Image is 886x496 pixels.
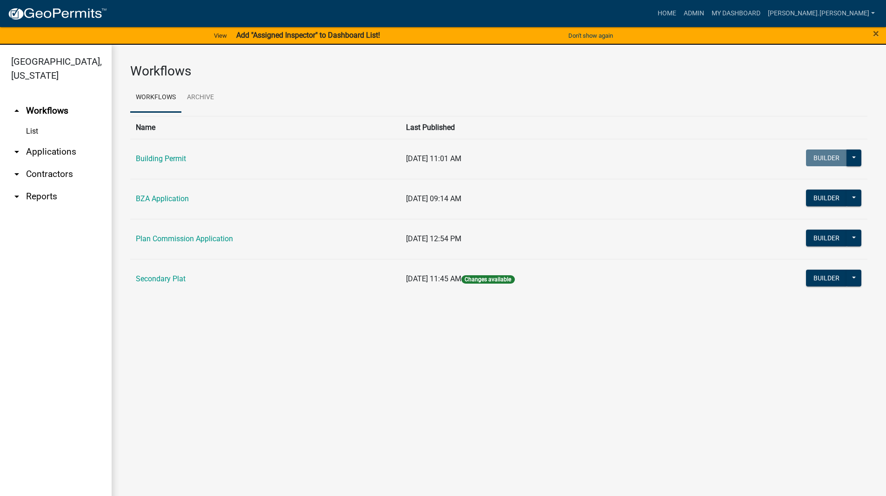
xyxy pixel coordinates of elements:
[11,169,22,180] i: arrow_drop_down
[130,83,181,113] a: Workflows
[400,116,699,139] th: Last Published
[210,28,231,43] a: View
[708,5,764,22] a: My Dashboard
[806,270,847,286] button: Builder
[11,191,22,202] i: arrow_drop_down
[873,28,879,39] button: Close
[130,116,400,139] th: Name
[654,5,680,22] a: Home
[406,274,461,283] span: [DATE] 11:45 AM
[406,154,461,163] span: [DATE] 11:01 AM
[806,149,847,166] button: Builder
[136,194,189,203] a: BZA Application
[136,274,186,283] a: Secondary Plat
[181,83,220,113] a: Archive
[11,146,22,157] i: arrow_drop_down
[873,27,879,40] span: ×
[806,230,847,246] button: Builder
[565,28,617,43] button: Don't show again
[680,5,708,22] a: Admin
[130,63,867,79] h3: Workflows
[136,234,233,243] a: Plan Commission Application
[764,5,879,22] a: [PERSON_NAME].[PERSON_NAME]
[236,31,380,40] strong: Add "Assigned Inspector" to Dashboard List!
[461,275,514,284] span: Changes available
[406,234,461,243] span: [DATE] 12:54 PM
[11,105,22,116] i: arrow_drop_up
[136,154,186,163] a: Building Permit
[406,194,461,203] span: [DATE] 09:14 AM
[806,190,847,206] button: Builder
